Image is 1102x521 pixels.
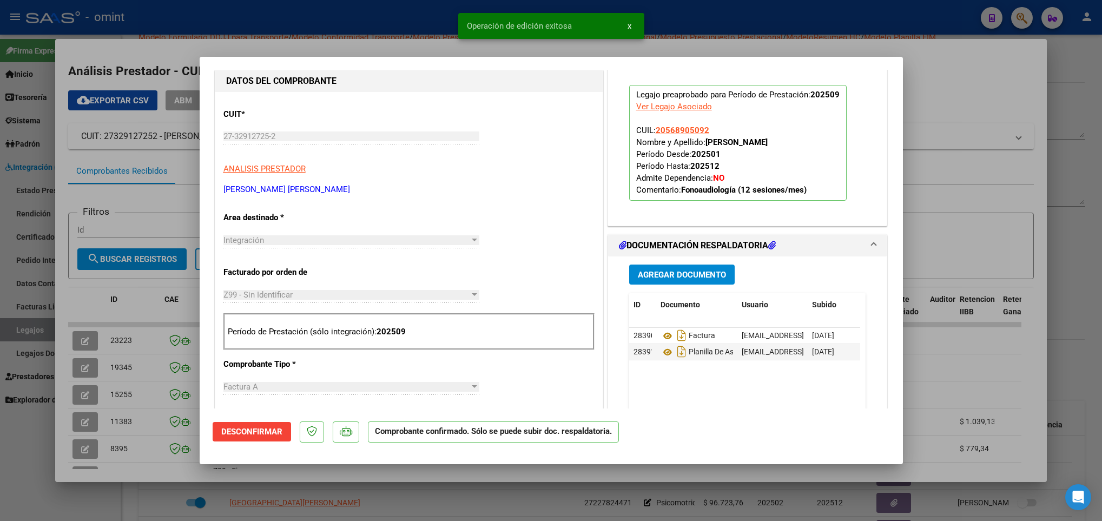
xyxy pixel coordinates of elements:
datatable-header-cell: Usuario [737,293,808,316]
p: Comprobante Tipo * [223,358,335,371]
span: CUIL: Nombre y Apellido: Período Desde: Período Hasta: Admite Dependencia: [636,126,807,195]
div: DOCUMENTACIÓN RESPALDATORIA [608,256,887,481]
span: [DATE] [812,331,834,340]
span: Agregar Documento [638,270,726,280]
span: x [628,21,631,31]
span: Documento [661,300,700,309]
span: 20568905092 [656,126,709,135]
p: Comprobante confirmado. Sólo se puede subir doc. respaldatoria. [368,421,619,443]
mat-expansion-panel-header: DOCUMENTACIÓN RESPALDATORIA [608,235,887,256]
button: Agregar Documento [629,265,735,285]
span: [DATE] [812,347,834,356]
span: Integración [223,235,264,245]
button: Desconfirmar [213,422,291,441]
span: 28390 [634,331,655,340]
i: Descargar documento [675,327,689,344]
span: [EMAIL_ADDRESS][DOMAIN_NAME] - [PERSON_NAME] [742,347,925,356]
strong: 202509 [810,90,840,100]
span: Subido [812,300,836,309]
p: Area destinado * [223,212,335,224]
span: ID [634,300,641,309]
strong: Fonoaudiología (12 sesiones/mes) [681,185,807,195]
strong: DATOS DEL COMPROBANTE [226,76,336,86]
span: [EMAIL_ADDRESS][DOMAIN_NAME] - [PERSON_NAME] [742,331,925,340]
strong: 202512 [690,161,720,171]
p: Legajo preaprobado para Período de Prestación: [629,85,847,201]
strong: NO [713,173,724,183]
datatable-header-cell: Subido [808,293,862,316]
p: Período de Prestación (sólo integración): [228,326,590,338]
p: CUIT [223,108,335,121]
span: Comentario: [636,185,807,195]
datatable-header-cell: ID [629,293,656,316]
h1: DOCUMENTACIÓN RESPALDATORIA [619,239,776,252]
span: Factura [661,332,715,340]
button: x [619,16,640,36]
strong: 202509 [377,327,406,337]
strong: 202501 [691,149,721,159]
div: PREAPROBACIÓN PARA INTEGRACION [608,12,887,226]
div: Ver Legajo Asociado [636,101,712,113]
datatable-header-cell: Documento [656,293,737,316]
span: Z99 - Sin Identificar [223,290,293,300]
span: 28391 [634,347,655,356]
span: Operación de edición exitosa [467,21,572,31]
strong: [PERSON_NAME] [705,137,768,147]
span: Factura A [223,382,258,392]
span: Desconfirmar [221,427,282,437]
p: [PERSON_NAME] [PERSON_NAME] [223,183,595,196]
div: Open Intercom Messenger [1065,484,1091,510]
i: Descargar documento [675,343,689,360]
p: Facturado por orden de [223,266,335,279]
span: Planilla De Asistencia [661,348,760,357]
span: Usuario [742,300,768,309]
span: ANALISIS PRESTADOR [223,164,306,174]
